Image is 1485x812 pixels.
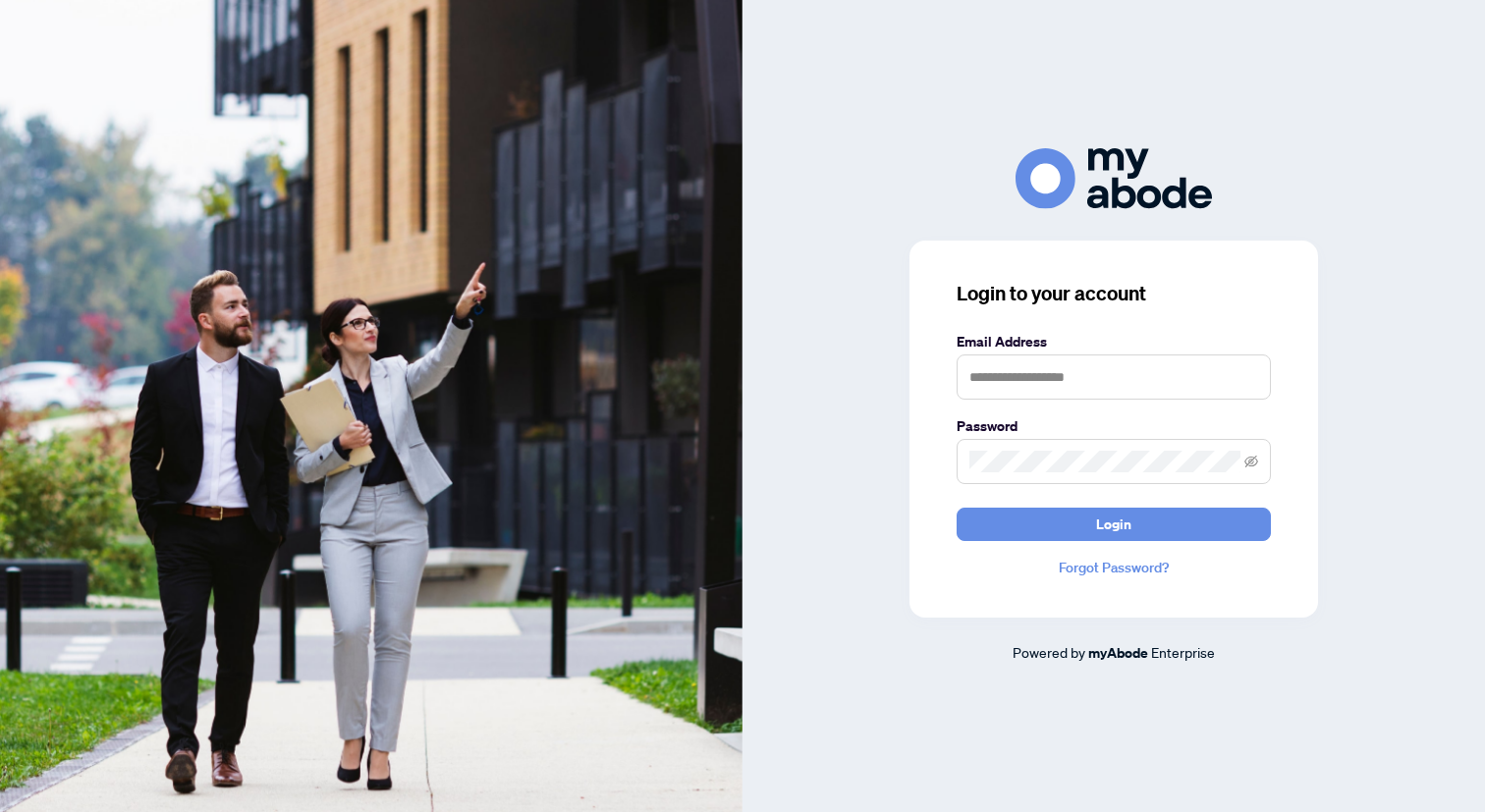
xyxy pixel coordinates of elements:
[1013,643,1085,661] span: Powered by
[957,280,1271,307] h3: Login to your account
[1096,509,1131,540] span: Login
[1088,642,1148,664] a: myAbode
[957,557,1271,578] a: Forgot Password?
[957,415,1271,437] label: Password
[1016,148,1212,208] img: ma-logo
[957,331,1271,352] label: Email Address
[1244,455,1258,468] span: eye-invisible
[957,508,1271,541] button: Login
[1151,643,1215,661] span: Enterprise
